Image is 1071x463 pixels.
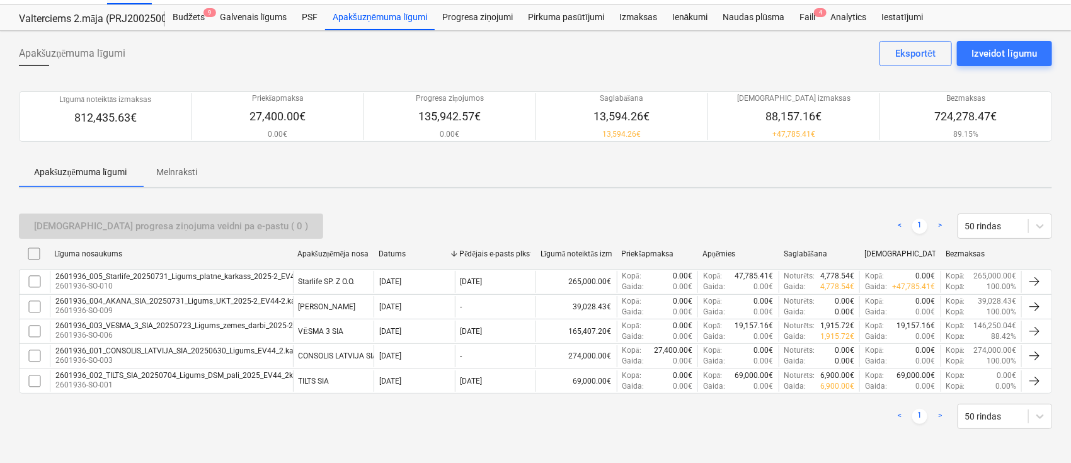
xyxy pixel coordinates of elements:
[673,321,692,331] p: 0.00€
[865,249,936,258] div: [DEMOGRAPHIC_DATA] izmaksas
[673,271,692,282] p: 0.00€
[754,282,774,292] p: 0.00€
[946,331,965,342] p: Kopā :
[935,109,997,124] p: 724,278.47€
[379,352,401,360] div: [DATE]
[379,377,401,386] div: [DATE]
[754,307,774,317] p: 0.00€
[820,381,854,392] p: 6,900.00€
[325,5,435,30] a: Apakšuzņēmuma līgumi
[935,129,997,140] p: 89.15%
[55,380,320,391] p: 2601936-SO-001
[784,271,815,282] p: Noturēts :
[461,352,462,360] div: -
[995,381,1016,392] p: 0.00%
[703,271,722,282] p: Kopā :
[435,5,520,30] a: Progresa ziņojumi
[520,5,612,30] div: Pirkuma pasūtījumi
[735,271,774,282] p: 47,785.41€
[416,109,484,124] p: 135,942.57€
[55,346,321,355] div: 2601936_001_CONSOLIS_LATVIJA_SIA_20250630_Ligums_EV44_2.karta.edoc
[703,345,722,356] p: Kopā :
[978,296,1016,307] p: 39,028.43€
[622,321,641,331] p: Kopā :
[203,8,216,17] span: 9
[55,297,318,306] div: 2601936_004_AKANA_SIA_20250731_Ligums_UKT_2025-2_EV44-2.karta.pdf
[673,331,692,342] p: 0.00€
[946,381,965,392] p: Kopā :
[716,5,793,30] a: Naudas plūsma
[792,5,823,30] div: Faili
[594,109,650,124] p: 13,594.26€
[892,409,907,424] a: Previous page
[946,282,965,292] p: Kopā :
[416,93,484,104] p: Progresa ziņojumos
[784,249,855,259] div: Saglabāšana
[957,41,1052,66] button: Izveidot līgumu
[946,296,965,307] p: Kopā :
[987,282,1016,292] p: 100.00%
[535,296,617,317] div: 39,028.43€
[916,331,936,342] p: 0.00€
[865,356,887,367] p: Gaida :
[916,296,936,307] p: 0.00€
[865,296,884,307] p: Kopā :
[820,321,854,331] p: 1,915.72€
[703,321,722,331] p: Kopā :
[784,370,815,381] p: Noturēts :
[916,356,936,367] p: 0.00€
[879,41,951,66] button: Eksportēt
[946,307,965,317] p: Kopā :
[784,307,806,317] p: Gaida :
[897,321,936,331] p: 19,157.16€
[823,5,874,30] a: Analytics
[673,296,692,307] p: 0.00€
[737,93,850,104] p: [DEMOGRAPHIC_DATA] izmaksas
[735,370,774,381] p: 69,000.00€
[622,271,641,282] p: Kopā :
[299,277,355,286] div: Starlife SP. Z O.O.
[55,321,353,330] div: 2601936_003_VESMA_3_SIA_20250723_Ligums_zemes_darbi_2025-2_EV44-2.karta.pdf
[784,331,806,342] p: Gaida :
[622,370,641,381] p: Kopā :
[54,249,287,259] div: Līguma nosaukums
[461,277,483,286] div: [DATE]
[865,321,884,331] p: Kopā :
[379,327,401,336] div: [DATE]
[612,5,665,30] a: Izmaksas
[461,377,483,386] div: [DATE]
[893,282,936,292] p: + 47,785.41€
[935,93,997,104] p: Bezmaksas
[665,5,716,30] a: Ienākumi
[299,327,343,336] div: VĒSMA 3 SIA
[946,249,1017,258] div: Bezmaksas
[835,296,854,307] p: 0.00€
[673,307,692,317] p: 0.00€
[892,219,907,234] a: Previous page
[55,355,321,366] p: 2601936-SO-003
[932,409,948,424] a: Next page
[622,345,641,356] p: Kopā :
[987,356,1016,367] p: 100.00%
[835,356,854,367] p: 0.00€
[754,296,774,307] p: 0.00€
[379,302,401,311] div: [DATE]
[987,307,1016,317] p: 100.00%
[19,46,125,61] span: Apakšuzņēmuma līgumi
[946,271,965,282] p: Kopā :
[379,249,450,258] div: Datums
[535,345,617,367] div: 274,000.00€
[212,5,294,30] div: Galvenais līgums
[916,345,936,356] p: 0.00€
[594,93,650,104] p: Saglabāšana
[912,409,927,424] a: Page 1 is your current page
[972,45,1037,62] div: Izveidot līgumu
[55,306,318,316] p: 2601936-SO-009
[703,356,725,367] p: Gaida :
[622,296,641,307] p: Kopā :
[737,129,850,140] p: + 47,785.41€
[973,345,1016,356] p: 274,000.00€
[874,5,931,30] div: Iestatījumi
